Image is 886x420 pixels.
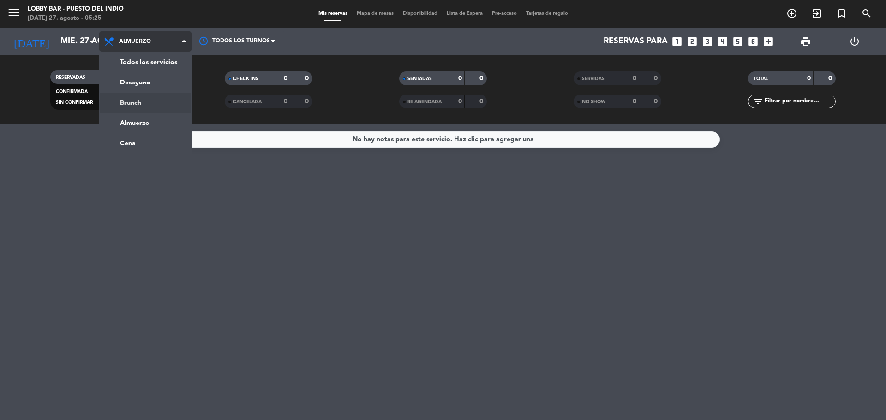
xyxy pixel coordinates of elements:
i: looks_two [686,35,698,47]
strong: 0 [458,98,462,105]
a: Todos los servicios [100,52,191,72]
strong: 0 [284,98,287,105]
input: Filtrar por nombre... [764,96,835,106]
i: looks_4 [717,35,729,47]
i: add_circle_outline [786,8,797,19]
i: exit_to_app [811,8,822,19]
strong: 0 [458,75,462,82]
div: [DATE] 27. agosto - 05:25 [28,14,124,23]
i: looks_6 [747,35,759,47]
div: Lobby Bar - Puesto del Indio [28,5,124,14]
i: looks_3 [701,35,713,47]
i: menu [7,6,21,19]
strong: 0 [828,75,834,82]
span: RE AGENDADA [407,100,442,104]
span: Almuerzo [119,38,151,45]
span: SERVIDAS [582,77,605,81]
span: Pre-acceso [487,11,521,16]
strong: 0 [654,75,659,82]
i: [DATE] [7,31,56,52]
span: Mis reservas [314,11,352,16]
span: Mapa de mesas [352,11,398,16]
span: CHECK INS [233,77,258,81]
span: CANCELADA [233,100,262,104]
span: Reservas para [604,37,668,46]
strong: 0 [305,98,311,105]
strong: 0 [479,75,485,82]
a: Almuerzo [100,113,191,133]
i: arrow_drop_down [86,36,97,47]
span: TOTAL [754,77,768,81]
i: filter_list [753,96,764,107]
span: SIN CONFIRMAR [56,100,93,105]
i: looks_one [671,35,683,47]
span: RESERVADAS [56,75,85,80]
span: Lista de Espera [442,11,487,16]
span: SENTADAS [407,77,432,81]
strong: 0 [633,98,636,105]
i: search [861,8,872,19]
div: No hay notas para este servicio. Haz clic para agregar una [353,134,534,145]
strong: 0 [479,98,485,105]
strong: 0 [284,75,287,82]
span: Disponibilidad [398,11,442,16]
span: CONFIRMADA [56,89,88,94]
a: Desayuno [100,72,191,93]
i: turned_in_not [836,8,847,19]
strong: 0 [807,75,811,82]
span: NO SHOW [582,100,605,104]
strong: 0 [633,75,636,82]
strong: 0 [654,98,659,105]
button: menu [7,6,21,23]
i: looks_5 [732,35,744,47]
strong: 0 [305,75,311,82]
i: power_settings_new [849,36,860,47]
a: Cena [100,133,191,154]
i: add_box [762,35,774,47]
span: Tarjetas de regalo [521,11,573,16]
a: Brunch [100,93,191,113]
span: print [800,36,811,47]
div: LOG OUT [830,28,879,55]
